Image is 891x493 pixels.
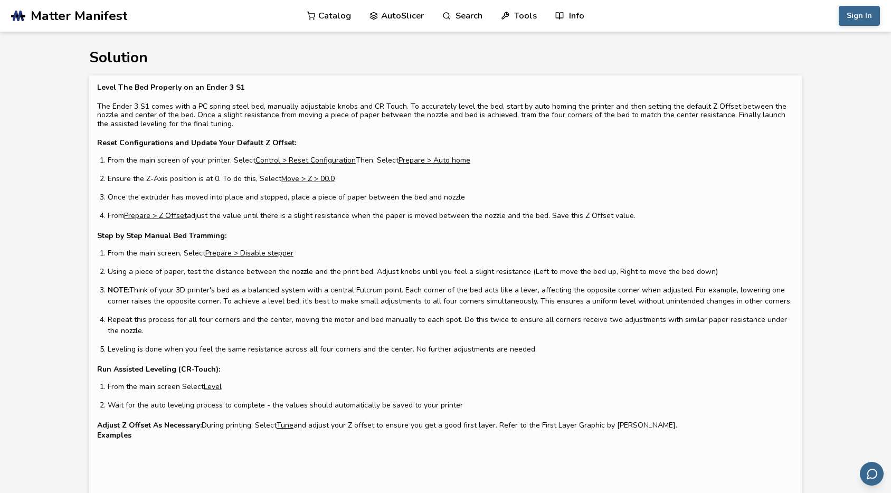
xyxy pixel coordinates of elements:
li: Leveling is done when you feel the same resistance across all four corners and the center. No fur... [108,344,794,355]
li: Repeat this process for all four corners and the center, moving the motor and bed manually to eac... [108,314,794,336]
b: Run Assisted Leveling (CR-Touch): [97,364,220,374]
li: Once the extruder has moved into place and stopped, place a piece of paper between the bed and no... [108,192,794,203]
u: Control > Reset Configuration [255,155,356,165]
u: Tune [277,420,293,430]
li: Ensure the Z-Axis position is at 0. To do this, Select [108,173,794,184]
li: From the main screen Select [108,381,794,392]
strong: Examples [97,430,131,441]
b: NOTE: [108,285,129,295]
li: From the main screen of your printer, Select Then, Select [108,155,794,166]
b: Reset Configurations and Update Your Default Z Offset: [97,138,296,148]
li: Think of your 3D printer's bed as a balanced system with a central Fulcrum point. Each corner of ... [108,285,794,307]
div: The Ender 3 S1 comes with a PC spring steel bed, manually adjustable knobs and CR Touch. To accur... [97,83,794,430]
h1: Solution [89,50,802,66]
li: From adjust the value until there is a slight resistance when the paper is moved between the nozz... [108,210,794,221]
u: Prepare > Disable stepper [205,248,293,258]
u: Level [204,382,222,392]
u: Prepare > Auto home [399,155,470,165]
u: Move > Z > 00.0 [281,174,335,184]
li: Using a piece of paper, test the distance between the nozzle and the print bed. Adjust knobs unti... [108,266,794,277]
b: Level The Bed Properly on an Ender 3 S1 [97,82,245,92]
span: Matter Manifest [31,8,127,23]
li: Wait for the auto leveling process to complete - the values should automatically be saved to your... [108,400,794,411]
button: Send feedback via email [860,462,884,486]
b: Step by Step Manual Bed Tramming: [97,231,226,241]
li: From the main screen, Select [108,248,794,259]
button: Sign In [839,6,880,26]
b: Adjust Z Offset As Necessary: [97,420,202,430]
u: Prepare > Z Offset [124,211,187,221]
